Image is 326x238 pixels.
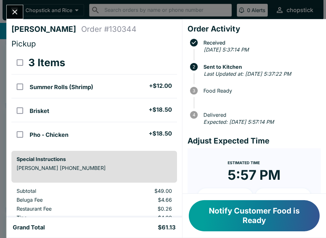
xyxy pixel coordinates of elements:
time: 5:57 PM [228,167,280,183]
h5: + $18.50 [149,106,172,114]
span: Food Ready [200,88,321,94]
h5: + $18.50 [149,130,172,137]
button: + 20 [255,188,311,204]
h5: $61.13 [158,224,176,231]
p: Subtotal [17,188,99,194]
span: Sent to Kitchen [200,64,321,70]
table: orders table [11,51,177,146]
table: orders table [11,188,177,232]
p: $49.00 [109,188,172,194]
p: [PERSON_NAME] [PHONE_NUMBER] [17,165,172,171]
p: $0.26 [109,206,172,212]
h5: + $12.00 [149,82,172,90]
h4: [PERSON_NAME] [11,24,81,34]
h6: Special Instructions [17,156,172,162]
p: $4.66 [109,197,172,203]
h5: Brisket [30,107,49,115]
text: 2 [193,64,195,69]
p: $4.90 [109,214,172,221]
h4: Adjust Expected Time [188,136,321,146]
span: Pickup [11,39,36,48]
em: Last Updated at: [DATE] 5:37:22 PM [204,71,291,77]
span: Received [200,40,321,45]
h3: 3 Items [28,56,65,69]
button: + 10 [198,188,253,204]
span: Delivered [200,112,321,118]
em: [DATE] 5:37:14 PM [204,46,249,53]
em: Expected: [DATE] 5:57:14 PM [203,119,274,125]
h5: Pho - Chicken [30,131,68,139]
h5: Summer Rolls (Shrimp) [30,83,93,91]
h4: Order Activity [188,24,321,34]
p: Restaurant Fee [17,206,99,212]
button: Notify Customer Food is Ready [189,200,320,231]
button: Close [7,5,23,19]
h5: Grand Total [13,224,45,231]
p: Beluga Fee [17,197,99,203]
h4: Order # 130344 [81,24,137,34]
text: 4 [192,112,195,117]
span: Estimated Time [228,160,260,165]
text: 3 [193,88,195,93]
p: Tips [17,214,99,221]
